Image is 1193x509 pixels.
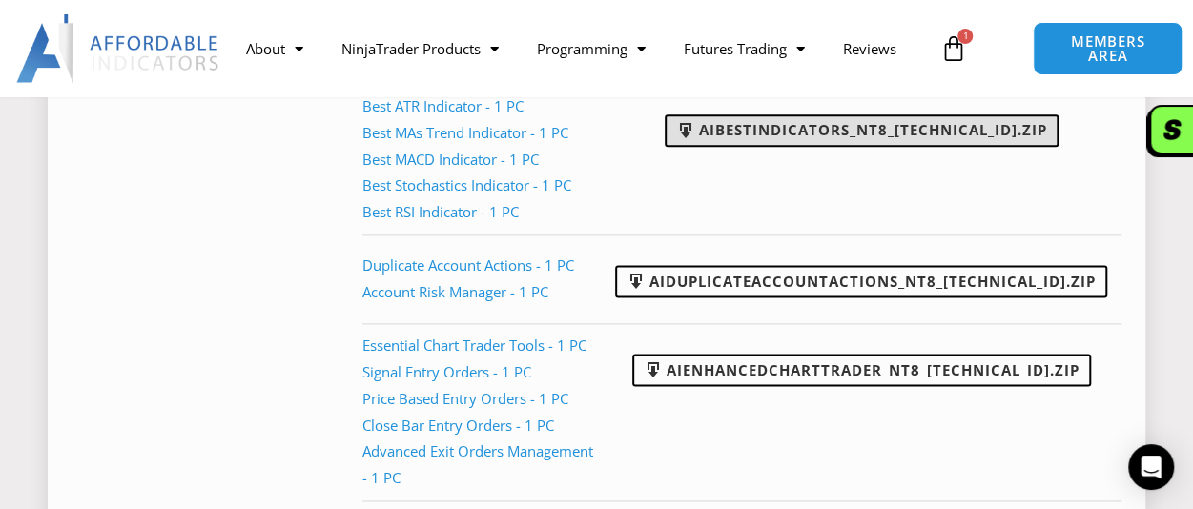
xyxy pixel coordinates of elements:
[957,29,973,44] span: 1
[362,175,571,194] a: Best Stochastics Indicator - 1 PC
[665,27,824,71] a: Futures Trading
[362,123,568,142] a: Best MAs Trend Indicator - 1 PC
[911,21,995,76] a: 1
[632,354,1091,386] a: AIEnhancedChartTrader_NT8_[TECHNICAL_ID].zip
[824,27,915,71] a: Reviews
[362,416,554,435] a: Close Bar Entry Orders - 1 PC
[362,202,519,221] a: Best RSI Indicator - 1 PC
[322,27,518,71] a: NinjaTrader Products
[362,255,574,275] a: Duplicate Account Actions - 1 PC
[665,114,1059,147] a: AIBestIndicators_NT8_[TECHNICAL_ID].zip
[1033,22,1183,75] a: MEMBERS AREA
[362,96,524,115] a: Best ATR Indicator - 1 PC
[362,336,586,355] a: Essential Chart Trader Tools - 1 PC
[1128,444,1174,490] div: Open Intercom Messenger
[227,27,322,71] a: About
[362,282,548,301] a: Account Risk Manager - 1 PC
[362,441,593,487] a: Advanced Exit Orders Management - 1 PC
[16,14,221,83] img: LogoAI | Affordable Indicators – NinjaTrader
[1053,34,1162,63] span: MEMBERS AREA
[615,265,1107,297] a: AIDuplicateAccountActions_NT8_[TECHNICAL_ID].zip
[227,27,931,71] nav: Menu
[518,27,665,71] a: Programming
[362,389,568,408] a: Price Based Entry Orders - 1 PC
[362,362,531,381] a: Signal Entry Orders - 1 PC
[362,150,539,169] a: Best MACD Indicator - 1 PC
